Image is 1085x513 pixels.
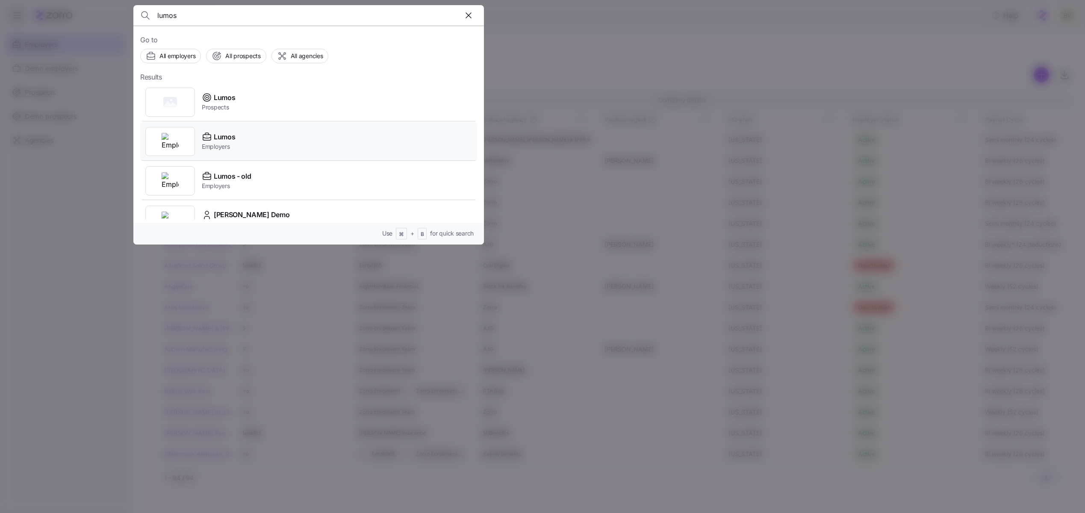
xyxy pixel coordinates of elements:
[421,231,424,238] span: B
[214,171,251,182] span: Lumos - old
[206,49,266,63] button: All prospects
[140,49,201,63] button: All employers
[382,229,392,238] span: Use
[271,49,329,63] button: All agencies
[140,72,162,83] span: Results
[202,142,235,151] span: Employers
[140,35,477,45] span: Go to
[202,103,235,112] span: Prospects
[430,229,474,238] span: for quick search
[410,229,414,238] span: +
[291,52,323,60] span: All agencies
[214,92,235,103] span: Lumos
[162,172,179,189] img: Employer logo
[225,52,260,60] span: All prospects
[159,52,195,60] span: All employers
[162,212,179,229] img: Employer logo
[214,209,289,220] span: [PERSON_NAME] Demo
[202,182,251,190] span: Employers
[399,231,404,238] span: ⌘
[162,133,179,150] img: Employer logo
[214,132,235,142] span: Lumos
